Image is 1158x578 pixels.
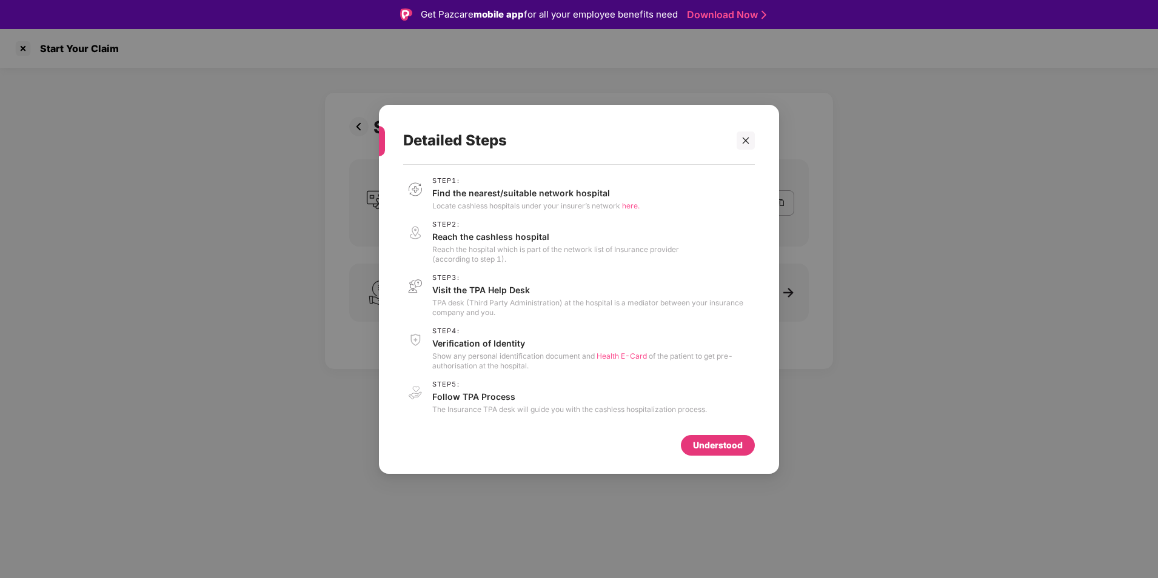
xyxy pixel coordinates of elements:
[432,176,640,184] span: Step 1 :
[474,8,524,20] strong: mobile app
[403,220,427,245] img: svg+xml;base64,PHN2ZyB3aWR0aD0iNDAiIGhlaWdodD0iNDEiIHZpZXdCb3g9IjAgMCA0MCA0MSIgZmlsbD0ibm9uZSIgeG...
[761,8,766,21] img: Stroke
[432,244,679,264] p: Reach the hospital which is part of the network list of Insurance provider (according to step 1).
[421,7,678,22] div: Get Pazcare for all your employee benefits need
[432,297,755,317] p: TPA desk (Third Party Administration) at the hospital is a mediator between your insurance compan...
[432,284,755,295] p: Visit the TPA Help Desk
[403,273,427,298] img: svg+xml;base64,PHN2ZyB3aWR0aD0iNDAiIGhlaWdodD0iNDEiIHZpZXdCb3g9IjAgMCA0MCA0MSIgZmlsbD0ibm9uZSIgeG...
[403,117,726,164] div: Detailed Steps
[403,380,427,405] img: svg+xml;base64,PHN2ZyB3aWR0aD0iNDAiIGhlaWdodD0iNDEiIHZpZXdCb3g9IjAgMCA0MCA0MSIgZmlsbD0ibm9uZSIgeG...
[403,176,427,201] img: svg+xml;base64,PHN2ZyB3aWR0aD0iNDAiIGhlaWdodD0iNDEiIHZpZXdCb3g9IjAgMCA0MCA0MSIgZmlsbD0ibm9uZSIgeG...
[432,187,640,198] p: Find the nearest/suitable network hospital
[432,380,707,388] span: Step 5 :
[432,337,755,348] p: Verification of Identity
[432,327,755,334] span: Step 4 :
[432,201,640,210] p: Locate cashless hospitals under your insurer’s network
[432,404,707,414] p: The Insurance TPA desk will guide you with the cashless hospitalization process.
[432,273,755,281] span: Step 3 :
[741,136,750,144] span: close
[432,220,679,228] span: Step 2 :
[403,327,427,351] img: svg+xml;base64,PHN2ZyB3aWR0aD0iNDAiIGhlaWdodD0iNDEiIHZpZXdCb3g9IjAgMCA0MCA0MSIgZmlsbD0ibm9uZSIgeG...
[693,438,743,451] div: Understood
[432,230,679,242] p: Reach the cashless hospital
[432,351,755,370] p: Show any personal identification document and of the patient to get pre-authorisation at the hosp...
[432,390,707,402] p: Follow TPA Process
[687,8,763,21] a: Download Now
[622,201,640,210] span: here.
[597,351,647,360] span: Health E-Card
[400,8,412,21] img: Logo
